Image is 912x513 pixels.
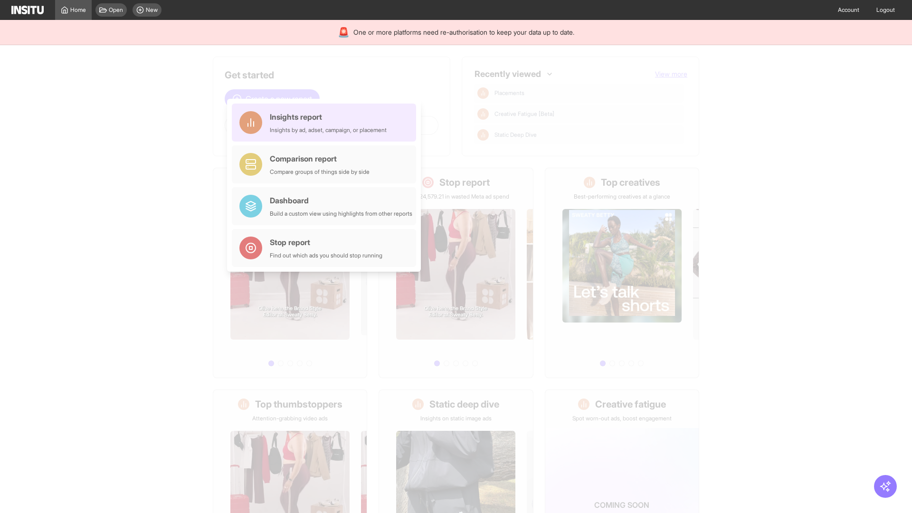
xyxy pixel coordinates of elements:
[270,195,412,206] div: Dashboard
[70,6,86,14] span: Home
[270,111,387,123] div: Insights report
[11,6,44,14] img: Logo
[338,26,350,39] div: 🚨
[270,168,370,176] div: Compare groups of things side by side
[270,153,370,164] div: Comparison report
[270,126,387,134] div: Insights by ad, adset, campaign, or placement
[109,6,123,14] span: Open
[353,28,574,37] span: One or more platforms need re-authorisation to keep your data up to date.
[270,252,382,259] div: Find out which ads you should stop running
[146,6,158,14] span: New
[270,210,412,218] div: Build a custom view using highlights from other reports
[270,237,382,248] div: Stop report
